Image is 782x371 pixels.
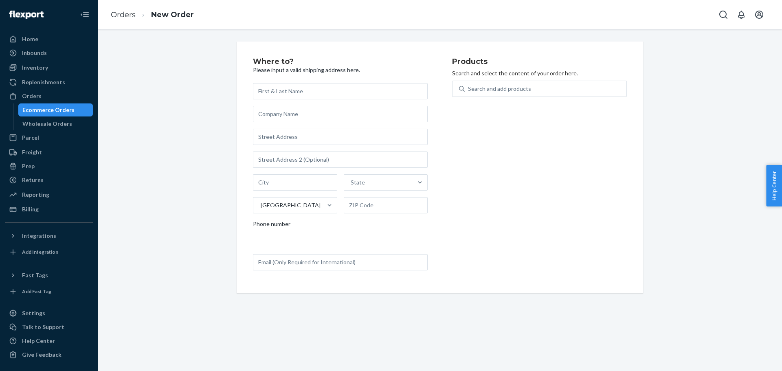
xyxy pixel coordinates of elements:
div: Returns [22,176,44,184]
div: Orders [22,92,42,100]
div: Integrations [22,232,56,240]
input: Company Name [253,106,428,122]
div: Freight [22,148,42,156]
div: Home [22,35,38,43]
div: Help Center [22,337,55,345]
div: Add Integration [22,248,58,255]
a: Reporting [5,188,93,201]
div: Billing [22,205,39,213]
input: ZIP Code [344,197,428,213]
a: Billing [5,203,93,216]
button: Fast Tags [5,269,93,282]
div: Give Feedback [22,351,62,359]
a: Add Integration [5,246,93,259]
a: Add Fast Tag [5,285,93,298]
a: Replenishments [5,76,93,89]
a: Wholesale Orders [18,117,93,130]
input: [GEOGRAPHIC_DATA] [260,201,261,209]
button: Close Navigation [77,7,93,23]
div: Prep [22,162,35,170]
a: New Order [151,10,194,19]
a: Returns [5,173,93,187]
a: Orders [111,10,136,19]
a: Settings [5,307,93,320]
input: First & Last Name [253,83,428,99]
div: Replenishments [22,78,65,86]
a: Freight [5,146,93,159]
div: Reporting [22,191,49,199]
a: Talk to Support [5,321,93,334]
button: Open notifications [733,7,749,23]
a: Inventory [5,61,93,74]
div: [GEOGRAPHIC_DATA] [261,201,321,209]
a: Orders [5,90,93,103]
a: Parcel [5,131,93,144]
button: Open Search Box [715,7,731,23]
div: Parcel [22,134,39,142]
span: Phone number [253,220,290,231]
button: Integrations [5,229,93,242]
h2: Products [452,58,627,66]
div: Search and add products [468,85,531,93]
button: Give Feedback [5,348,93,361]
img: Flexport logo [9,11,44,19]
a: Home [5,33,93,46]
input: Email (Only Required for International) [253,254,428,270]
button: Open account menu [751,7,767,23]
div: Inventory [22,64,48,72]
a: Ecommerce Orders [18,103,93,116]
div: Add Fast Tag [22,288,51,295]
div: Wholesale Orders [22,120,72,128]
a: Inbounds [5,46,93,59]
ol: breadcrumbs [104,3,200,27]
button: Help Center [766,165,782,206]
div: Fast Tags [22,271,48,279]
p: Search and select the content of your order here. [452,69,627,77]
div: State [351,178,365,187]
div: Ecommerce Orders [22,106,75,114]
h2: Where to? [253,58,428,66]
div: Settings [22,309,45,317]
p: Please input a valid shipping address here. [253,66,428,74]
div: Talk to Support [22,323,64,331]
div: Inbounds [22,49,47,57]
input: Street Address 2 (Optional) [253,151,428,168]
input: Street Address [253,129,428,145]
input: City [253,174,337,191]
a: Help Center [5,334,93,347]
a: Prep [5,160,93,173]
